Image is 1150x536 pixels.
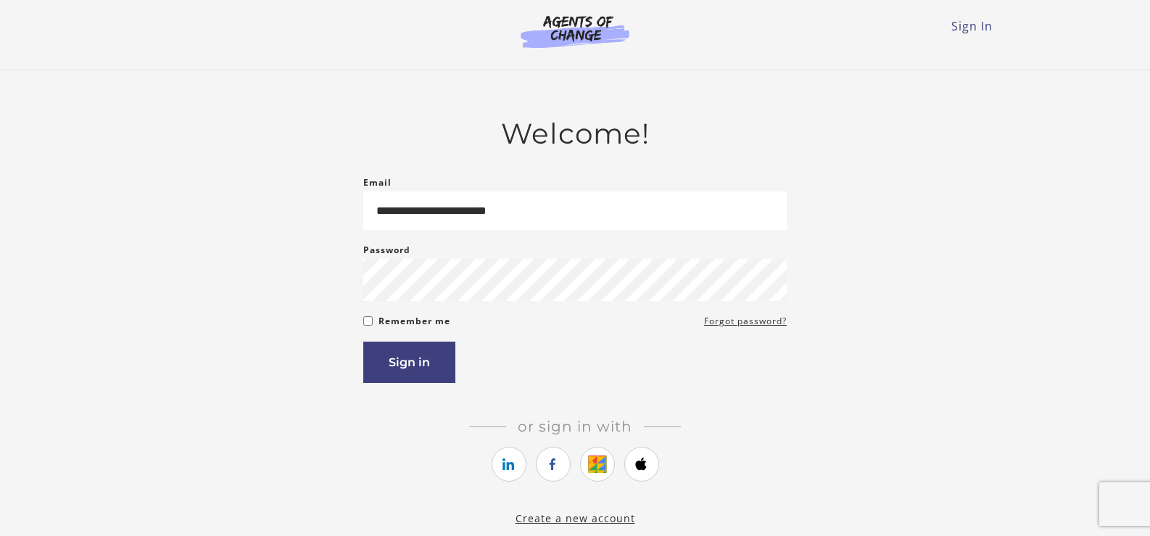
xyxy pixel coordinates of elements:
[704,313,787,330] a: Forgot password?
[363,117,787,151] h2: Welcome!
[516,511,635,525] a: Create a new account
[624,447,659,482] a: https://courses.thinkific.com/users/auth/apple?ss%5Breferral%5D=&ss%5Buser_return_to%5D=https%3A%...
[506,418,644,435] span: Or sign in with
[951,18,993,34] a: Sign In
[580,447,615,482] a: https://courses.thinkific.com/users/auth/google?ss%5Breferral%5D=&ss%5Buser_return_to%5D=https%3A...
[363,242,410,259] label: Password
[378,313,450,330] label: Remember me
[536,447,571,482] a: https://courses.thinkific.com/users/auth/facebook?ss%5Breferral%5D=&ss%5Buser_return_to%5D=https%...
[505,15,645,48] img: Agents of Change Logo
[492,447,526,482] a: https://courses.thinkific.com/users/auth/linkedin?ss%5Breferral%5D=&ss%5Buser_return_to%5D=https%...
[363,174,392,191] label: Email
[363,342,455,383] button: Sign in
